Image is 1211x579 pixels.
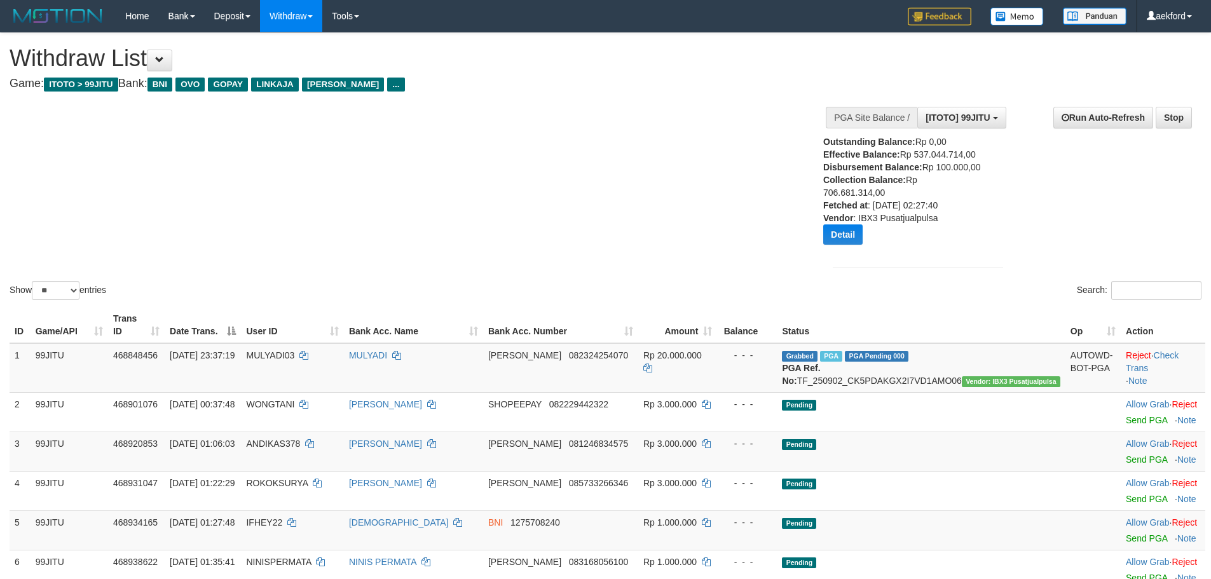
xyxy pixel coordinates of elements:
td: · [1121,471,1205,510]
a: Reject [1126,350,1151,360]
th: ID [10,307,31,343]
span: Pending [782,439,816,450]
a: Send PGA [1126,494,1167,504]
span: Copy 1275708240 to clipboard [510,517,560,528]
a: [PERSON_NAME] [349,439,422,449]
span: Copy 082229442322 to clipboard [549,399,608,409]
b: Disbursement Balance: [823,162,922,172]
span: [PERSON_NAME] [488,350,561,360]
th: Action [1121,307,1205,343]
span: 468938622 [113,557,158,567]
a: Note [1177,533,1196,543]
span: [PERSON_NAME] [488,478,561,488]
span: LINKAJA [251,78,299,92]
span: WONGTANI [246,399,294,409]
span: [ITOTO] 99JITU [926,112,990,123]
span: 468920853 [113,439,158,449]
th: Balance [717,307,777,343]
div: Rp 0,00 Rp 537.044.714,00 Rp 100.000,00 Rp 706.681.314,00 : [DATE] 02:27:40 : IBX3 Pusatjualpulsa [823,135,981,254]
span: IFHEY22 [246,517,282,528]
div: - - - [722,349,772,362]
a: Allow Grab [1126,517,1169,528]
a: Send PGA [1126,533,1167,543]
a: Note [1177,415,1196,425]
h4: Game: Bank: [10,78,795,90]
span: 468934165 [113,517,158,528]
span: MULYADI03 [246,350,294,360]
th: Status [777,307,1065,343]
input: Search: [1111,281,1201,300]
span: Rp 20.000.000 [643,350,702,360]
a: [PERSON_NAME] [349,399,422,409]
div: - - - [722,398,772,411]
a: NINIS PERMATA [349,557,416,567]
b: Effective Balance: [823,149,900,160]
a: Send PGA [1126,454,1167,465]
span: ... [387,78,404,92]
span: Copy 085733266346 to clipboard [569,478,628,488]
th: Game/API: activate to sort column ascending [31,307,108,343]
td: 5 [10,510,31,550]
div: - - - [722,477,772,489]
span: [DATE] 00:37:48 [170,399,235,409]
span: Rp 1.000.000 [643,557,697,567]
span: [PERSON_NAME] [488,557,561,567]
span: [PERSON_NAME] [302,78,384,92]
span: Copy 083168056100 to clipboard [569,557,628,567]
span: Pending [782,479,816,489]
span: [DATE] 01:35:41 [170,557,235,567]
span: Pending [782,518,816,529]
span: Rp 3.000.000 [643,399,697,409]
span: 468931047 [113,478,158,488]
span: [DATE] 01:22:29 [170,478,235,488]
span: · [1126,517,1172,528]
th: Trans ID: activate to sort column ascending [108,307,165,343]
a: Stop [1156,107,1192,128]
span: GOPAY [208,78,248,92]
a: [DEMOGRAPHIC_DATA] [349,517,449,528]
span: Rp 1.000.000 [643,517,697,528]
a: MULYADI [349,350,387,360]
b: PGA Ref. No: [782,363,820,386]
div: PGA Site Balance / [826,107,917,128]
span: PGA Pending [845,351,908,362]
a: Reject [1172,517,1197,528]
span: Rp 3.000.000 [643,439,697,449]
td: AUTOWD-BOT-PGA [1065,343,1121,393]
span: · [1126,557,1172,567]
span: ANDIKAS378 [246,439,300,449]
span: 468848456 [113,350,158,360]
span: · [1126,439,1172,449]
a: Reject [1172,399,1197,409]
b: Fetched at [823,200,868,210]
span: [DATE] 01:27:48 [170,517,235,528]
b: Vendor [823,213,853,223]
a: Allow Grab [1126,399,1169,409]
a: Allow Grab [1126,478,1169,488]
span: OVO [175,78,205,92]
span: BNI [147,78,172,92]
td: 4 [10,471,31,510]
div: - - - [722,555,772,568]
a: Check Trans [1126,350,1179,373]
th: Bank Acc. Number: activate to sort column ascending [483,307,638,343]
span: Pending [782,400,816,411]
span: NINISPERMATA [246,557,311,567]
a: Allow Grab [1126,439,1169,449]
h1: Withdraw List [10,46,795,71]
td: · [1121,392,1205,432]
td: 1 [10,343,31,393]
span: ITOTO > 99JITU [44,78,118,92]
a: Reject [1172,478,1197,488]
span: Pending [782,557,816,568]
a: [PERSON_NAME] [349,478,422,488]
label: Show entries [10,281,106,300]
span: ROKOKSURYA [246,478,308,488]
td: 99JITU [31,471,108,510]
a: Note [1177,494,1196,504]
a: Note [1128,376,1147,386]
td: 99JITU [31,432,108,471]
a: Note [1177,454,1196,465]
img: Feedback.jpg [908,8,971,25]
span: Marked by aekford [820,351,842,362]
